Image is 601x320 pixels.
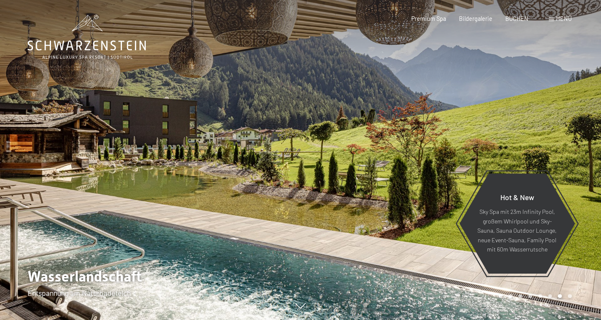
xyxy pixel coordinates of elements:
div: Carousel Page 1 [498,294,502,298]
span: Menü [556,15,572,22]
a: BUCHEN [505,15,528,22]
div: Carousel Page 8 [568,294,572,298]
div: Carousel Page 3 [518,294,522,298]
a: Hot & New Sky Spa mit 23m Infinity Pool, großem Whirlpool und Sky-Sauna, Sauna Outdoor Lounge, ne... [459,173,575,274]
a: Premium Spa [411,15,446,22]
div: Carousel Page 5 [538,294,542,298]
a: Bildergalerie [459,15,492,22]
p: Sky Spa mit 23m Infinity Pool, großem Whirlpool und Sky-Sauna, Sauna Outdoor Lounge, neue Event-S... [477,207,557,254]
div: Carousel Pagination [495,294,571,298]
div: Carousel Page 6 [548,294,552,298]
div: Carousel Page 2 [508,294,512,298]
div: Carousel Page 7 (Current Slide) [558,294,562,298]
div: Carousel Page 4 [528,294,532,298]
span: Hot & New [500,193,534,202]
